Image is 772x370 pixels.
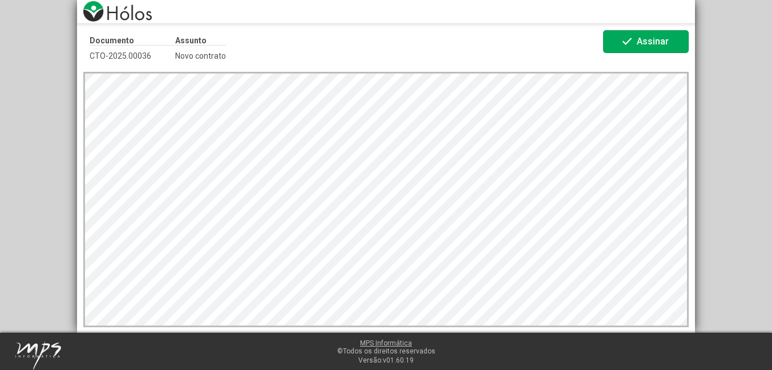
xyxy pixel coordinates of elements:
span: Assinar [637,36,669,47]
span: ©Todos os direitos reservados [337,347,435,355]
span: Novo contrato [175,51,226,60]
p: Documento [90,36,175,46]
a: MPS Informática [360,339,412,347]
button: Assinar [603,30,689,53]
mat-icon: check [620,35,634,48]
p: Assunto [175,36,226,46]
span: Versão:v01.60.19 [358,356,414,364]
img: mps-image-cropped.png [15,341,61,370]
img: logo-holos.png [83,1,152,22]
span: CTO-2025.00036 [90,51,175,60]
